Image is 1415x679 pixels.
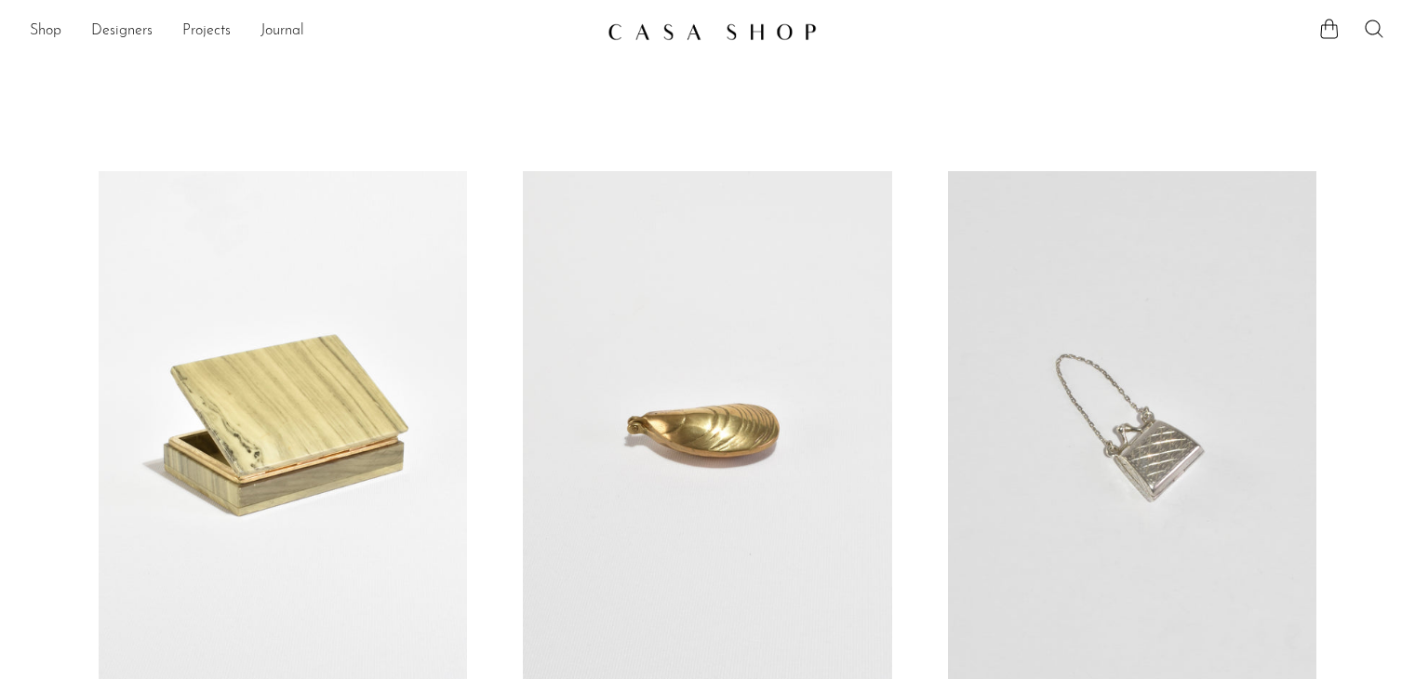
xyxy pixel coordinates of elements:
ul: NEW HEADER MENU [30,16,593,47]
nav: Desktop navigation [30,16,593,47]
a: Projects [182,20,231,44]
a: Designers [91,20,153,44]
a: Journal [260,20,304,44]
a: Shop [30,20,61,44]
